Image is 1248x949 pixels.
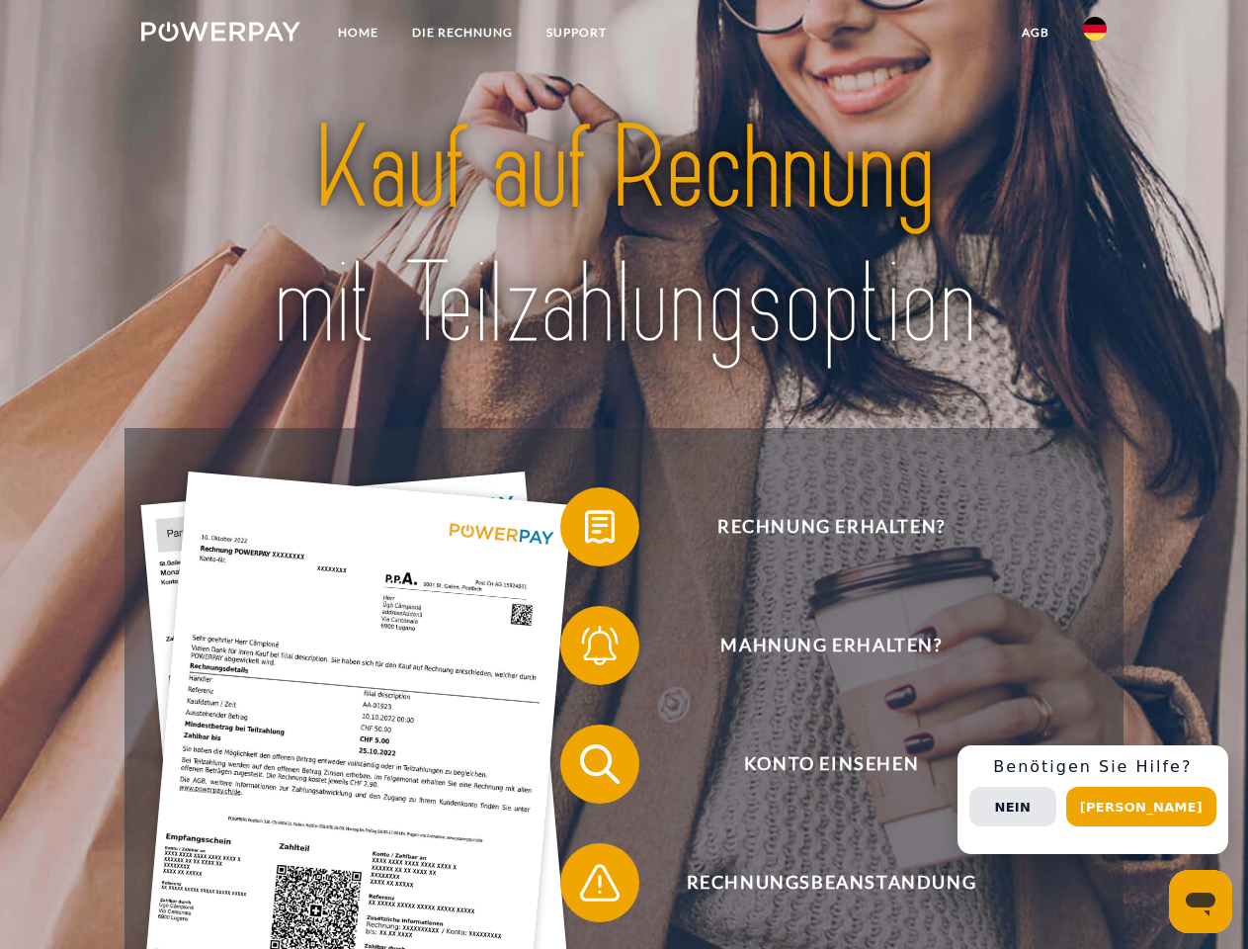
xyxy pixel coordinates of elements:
img: qb_bell.svg [575,621,624,670]
a: SUPPORT [530,15,624,50]
span: Rechnung erhalten? [589,487,1073,566]
iframe: Schaltfläche zum Öffnen des Messaging-Fensters [1169,870,1232,933]
img: qb_bill.svg [575,502,624,552]
h3: Benötigen Sie Hilfe? [969,757,1216,777]
img: title-powerpay_de.svg [189,95,1059,379]
div: Schnellhilfe [957,745,1228,854]
span: Mahnung erhalten? [589,606,1073,685]
img: qb_warning.svg [575,858,624,907]
button: Rechnungsbeanstandung [560,843,1074,922]
button: Nein [969,787,1056,826]
img: logo-powerpay-white.svg [141,22,300,42]
a: agb [1005,15,1066,50]
img: de [1083,17,1107,41]
button: [PERSON_NAME] [1066,787,1216,826]
a: DIE RECHNUNG [395,15,530,50]
button: Mahnung erhalten? [560,606,1074,685]
span: Konto einsehen [589,725,1073,804]
a: Home [321,15,395,50]
img: qb_search.svg [575,739,624,789]
span: Rechnungsbeanstandung [589,843,1073,922]
button: Rechnung erhalten? [560,487,1074,566]
button: Konto einsehen [560,725,1074,804]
